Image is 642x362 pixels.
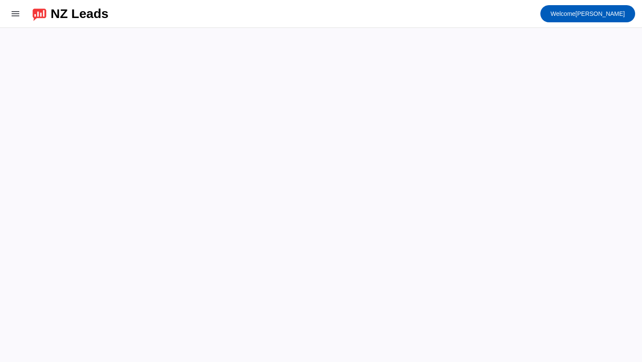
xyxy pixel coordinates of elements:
div: NZ Leads [51,8,109,20]
span: Welcome [551,10,576,17]
span: [PERSON_NAME] [551,8,625,20]
mat-icon: menu [10,9,21,19]
img: logo [33,6,46,21]
button: Welcome[PERSON_NAME] [540,5,635,22]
